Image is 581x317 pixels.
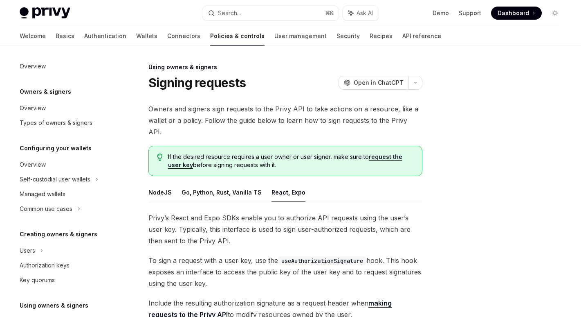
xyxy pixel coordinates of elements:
[148,103,422,138] span: Owners and signers sign requests to the Privy API to take actions on a resource, like a wallet or...
[210,26,265,46] a: Policies & controls
[402,26,441,46] a: API reference
[148,183,172,202] button: NodeJS
[84,26,126,46] a: Authentication
[20,143,92,153] h5: Configuring your wallets
[325,10,334,16] span: ⌘ K
[148,212,422,247] span: Privy’s React and Expo SDKs enable you to authorize API requests using the user’s user key. Typic...
[157,154,163,161] svg: Tip
[20,118,92,128] div: Types of owners & signers
[271,183,305,202] button: React, Expo
[20,246,35,256] div: Users
[167,26,200,46] a: Connectors
[20,189,65,199] div: Managed wallets
[136,26,157,46] a: Wallets
[357,9,373,17] span: Ask AI
[20,103,46,113] div: Overview
[343,6,379,20] button: Ask AI
[278,256,366,265] code: useAuthorizationSignature
[13,273,118,288] a: Key quorums
[20,26,46,46] a: Welcome
[354,79,404,87] span: Open in ChatGPT
[20,160,46,170] div: Overview
[56,26,74,46] a: Basics
[20,174,90,184] div: Self-custodial user wallets
[13,258,118,273] a: Authorization keys
[339,76,408,90] button: Open in ChatGPT
[148,75,246,90] h1: Signing requests
[148,255,422,289] span: To sign a request with a user key, use the hook. This hook exposes an interface to access the pub...
[218,8,241,18] div: Search...
[20,204,72,214] div: Common use cases
[20,275,55,285] div: Key quorums
[20,7,70,19] img: light logo
[148,63,422,71] div: Using owners & signers
[370,26,393,46] a: Recipes
[20,61,46,71] div: Overview
[491,7,542,20] a: Dashboard
[336,26,360,46] a: Security
[20,301,88,310] h5: Using owners & signers
[182,183,262,202] button: Go, Python, Rust, Vanilla TS
[13,187,118,202] a: Managed wallets
[13,115,118,130] a: Types of owners & signers
[548,7,561,20] button: Toggle dark mode
[13,59,118,74] a: Overview
[274,26,327,46] a: User management
[20,260,70,270] div: Authorization keys
[498,9,529,17] span: Dashboard
[13,101,118,115] a: Overview
[13,157,118,172] a: Overview
[202,6,339,20] button: Search...⌘K
[459,9,481,17] a: Support
[168,153,414,169] span: If the desired resource requires a user owner or user signer, make sure to before signing request...
[20,87,71,97] h5: Owners & signers
[433,9,449,17] a: Demo
[20,229,97,239] h5: Creating owners & signers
